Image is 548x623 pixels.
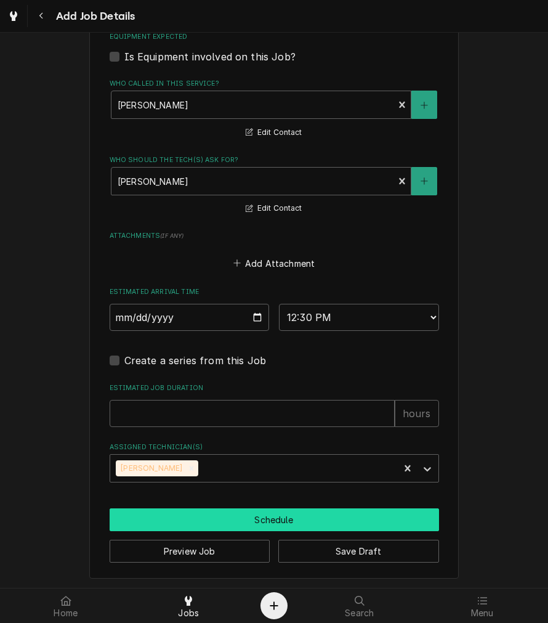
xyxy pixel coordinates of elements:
input: Date [110,304,270,331]
div: Equipment Expected [110,32,439,63]
button: Navigate back [30,5,52,27]
span: Add Job Details [52,8,135,25]
a: Menu [422,591,544,621]
span: ( if any ) [160,232,183,239]
div: Estimated Job Duration [110,383,439,427]
a: Jobs [128,591,250,621]
svg: Create New Contact [421,177,428,185]
label: Estimated Job Duration [110,383,439,393]
button: Create Object [260,592,288,619]
button: Preview Job [110,540,270,563]
div: Button Group [110,508,439,563]
span: Home [54,608,78,618]
a: Search [299,591,421,621]
label: Who called in this service? [110,79,439,89]
label: Estimated Arrival Time [110,287,439,297]
label: Create a series from this Job [124,353,267,368]
span: Jobs [178,608,199,618]
label: Assigned Technician(s) [110,442,439,452]
div: Button Group Row [110,531,439,563]
button: Edit Contact [244,125,304,140]
button: Create New Contact [411,91,437,119]
div: Assigned Technician(s) [110,442,439,483]
button: Add Attachment [231,254,317,272]
button: Edit Contact [244,201,304,216]
button: Save Draft [278,540,439,563]
div: Who should the tech(s) ask for? [110,155,439,216]
div: Button Group Row [110,508,439,531]
a: Go to Jobs [2,5,25,27]
div: Estimated Arrival Time [110,287,439,331]
div: Remove Damon Rinehart [185,460,198,476]
label: Attachments [110,231,439,241]
div: Attachments [110,231,439,272]
select: Time Select [279,304,439,331]
label: Who should the tech(s) ask for? [110,155,439,165]
span: Search [345,608,374,618]
label: Is Equipment involved on this Job? [124,49,296,64]
span: Menu [471,608,494,618]
button: Schedule [110,508,439,531]
div: [PERSON_NAME] [116,460,185,476]
svg: Create New Contact [421,101,428,110]
button: Create New Contact [411,167,437,195]
div: Who called in this service? [110,79,439,140]
a: Home [5,591,127,621]
div: hours [395,400,439,427]
label: Equipment Expected [110,32,439,42]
